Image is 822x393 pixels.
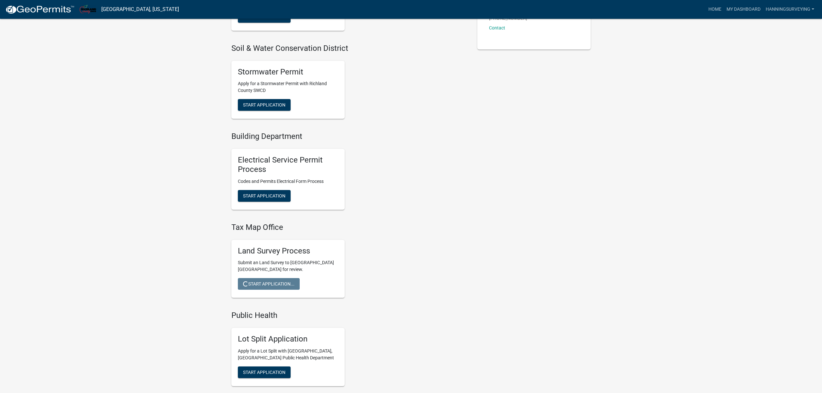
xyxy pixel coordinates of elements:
[238,190,291,202] button: Start Application
[231,311,468,320] h4: Public Health
[101,4,179,15] a: [GEOGRAPHIC_DATA], [US_STATE]
[238,155,338,174] h5: Electrical Service Permit Process
[238,11,291,23] button: Start Application
[706,3,724,16] a: Home
[243,102,285,107] span: Start Application
[243,370,285,375] span: Start Application
[238,366,291,378] button: Start Application
[238,334,338,344] h5: Lot Split Application
[238,278,300,290] button: Start Application...
[489,25,505,30] a: Contact
[243,193,285,198] span: Start Application
[231,223,468,232] h4: Tax Map Office
[763,3,817,16] a: HanningSurveying
[238,348,338,361] p: Apply for a Lot Split with [GEOGRAPHIC_DATA], [GEOGRAPHIC_DATA] Public Health Department
[243,14,285,19] span: Start Application
[238,80,338,94] p: Apply for a Stormwater Permit with Richland County SWCD
[238,67,338,77] h5: Stormwater Permit
[238,259,338,273] p: Submit an Land Survey to [GEOGRAPHIC_DATA] [GEOGRAPHIC_DATA] for review.
[80,5,96,14] img: Richland County, Ohio
[231,44,468,53] h4: Soil & Water Conservation District
[238,178,338,185] p: Codes and Permits Electrical Form Process
[243,281,294,286] span: Start Application...
[238,99,291,111] button: Start Application
[231,132,468,141] h4: Building Department
[724,3,763,16] a: My Dashboard
[238,246,338,256] h5: Land Survey Process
